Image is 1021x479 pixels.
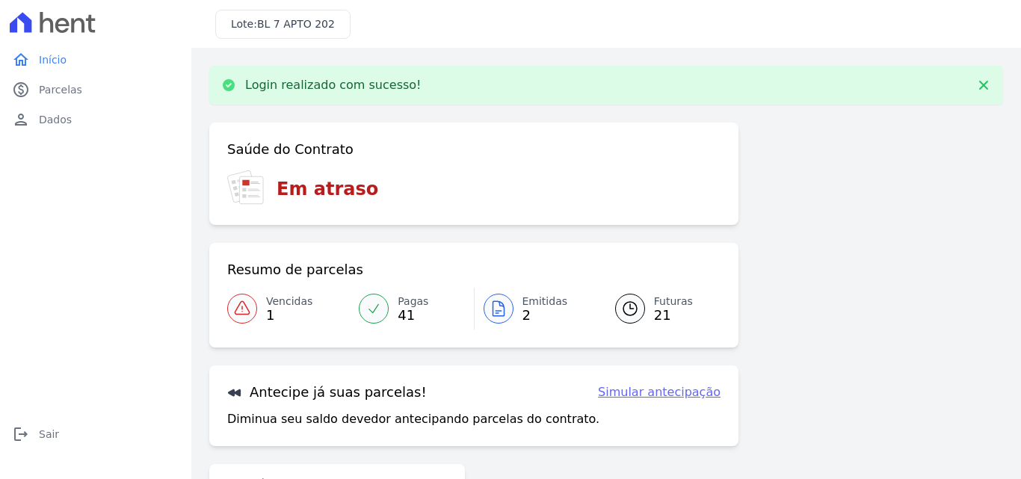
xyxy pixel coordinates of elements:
span: BL 7 APTO 202 [257,18,335,30]
p: Login realizado com sucesso! [245,78,422,93]
span: Início [39,52,67,67]
i: home [12,51,30,69]
i: paid [12,81,30,99]
a: Vencidas 1 [227,288,350,330]
p: Diminua seu saldo devedor antecipando parcelas do contrato. [227,410,599,428]
a: Emitidas 2 [475,288,597,330]
span: Pagas [398,294,428,309]
span: Dados [39,112,72,127]
span: Vencidas [266,294,312,309]
a: personDados [6,105,185,135]
span: Sair [39,427,59,442]
span: 1 [266,309,312,321]
span: 41 [398,309,428,321]
a: homeInício [6,45,185,75]
a: logoutSair [6,419,185,449]
h3: Em atraso [277,176,378,203]
a: Futuras 21 [597,288,721,330]
span: Emitidas [522,294,568,309]
h3: Lote: [231,16,335,32]
a: paidParcelas [6,75,185,105]
i: person [12,111,30,129]
span: Parcelas [39,82,82,97]
span: 2 [522,309,568,321]
a: Pagas 41 [350,288,473,330]
h3: Saúde do Contrato [227,140,354,158]
a: Simular antecipação [598,383,721,401]
h3: Resumo de parcelas [227,261,363,279]
span: Futuras [654,294,693,309]
i: logout [12,425,30,443]
span: 21 [654,309,693,321]
h3: Antecipe já suas parcelas! [227,383,427,401]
